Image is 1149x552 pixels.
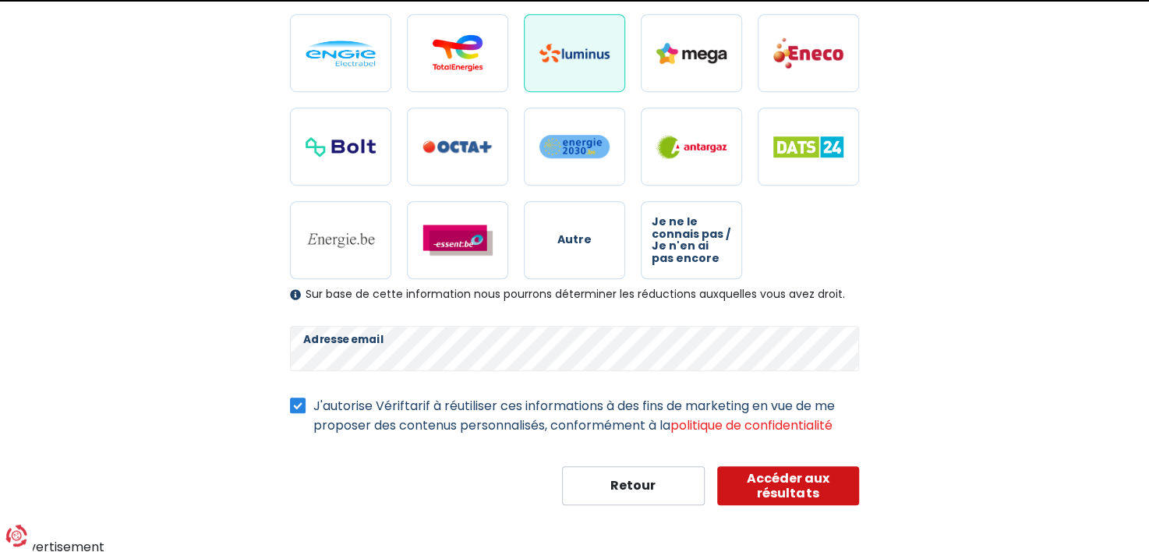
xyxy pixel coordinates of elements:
span: Autre [557,234,592,246]
img: Mega [656,43,727,64]
img: Energie2030 [539,134,610,159]
img: Octa+ [422,140,493,154]
img: Luminus [539,44,610,62]
img: Energie.be [306,232,376,249]
img: Bolt [306,137,376,157]
img: Dats 24 [773,136,843,157]
div: Sur base de cette information nous pourrons déterminer les réductions auxquelles vous avez droit. [290,288,859,301]
img: Total Energies / Lampiris [422,34,493,72]
span: Je ne le connais pas / Je n'en ai pas encore [652,216,731,264]
img: Antargaz [656,135,727,159]
img: Engie / Electrabel [306,41,376,66]
img: Essent [422,225,493,256]
button: Retour [562,466,705,505]
label: J'autorise Vériftarif à réutiliser ces informations à des fins de marketing en vue de me proposer... [313,396,859,435]
img: Eneco [773,37,843,69]
button: Accéder aux résultats [717,466,860,505]
a: politique de confidentialité [670,416,833,434]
